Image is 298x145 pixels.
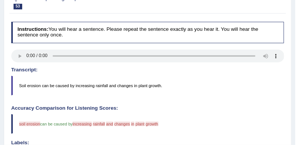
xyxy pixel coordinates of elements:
[106,122,113,126] span: and
[114,122,130,126] span: changes
[11,67,284,73] h4: Transcript:
[93,122,105,126] span: rainfall
[11,22,284,43] h4: You will hear a sentence. Please repeat the sentence exactly as you hear it. You will hear the se...
[14,4,22,9] span: 53
[11,76,284,95] blockquote: Soil erosion can be caused by increasing rainfall and changes in plant growth.
[19,122,40,126] span: soil erosion
[73,122,91,126] span: increasing
[40,122,73,126] span: can be caused by
[135,122,144,126] span: plant
[11,106,284,111] h4: Accuracy Comparison for Listening Scores:
[131,122,135,126] span: in
[146,122,158,126] span: growth
[17,26,48,32] b: Instructions:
